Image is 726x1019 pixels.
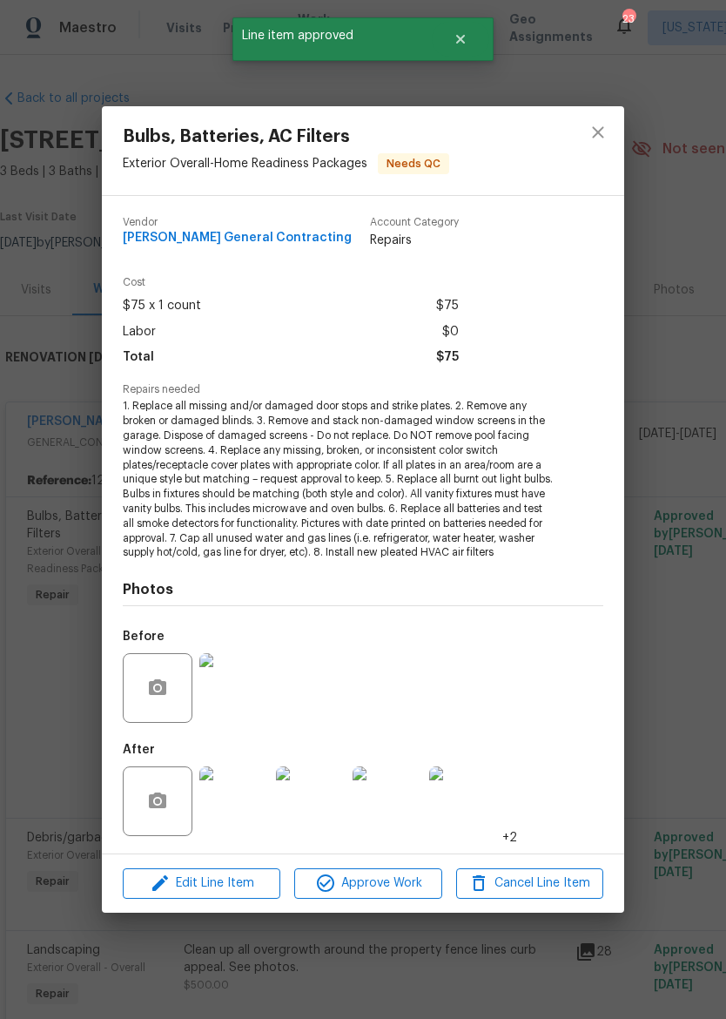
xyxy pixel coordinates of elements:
span: Needs QC [380,155,447,172]
span: [PERSON_NAME] General Contracting [123,232,352,245]
span: $0 [442,320,459,345]
span: +2 [502,829,517,847]
span: Cost [123,277,459,288]
span: $75 [436,294,459,319]
span: $75 [436,345,459,370]
span: Approve Work [299,873,436,894]
button: Edit Line Item [123,868,280,899]
button: Cancel Line Item [456,868,603,899]
button: Close [432,22,489,57]
div: 23 [622,10,635,28]
h5: After [123,744,155,756]
span: Edit Line Item [128,873,275,894]
span: Repairs [370,232,459,249]
button: Approve Work [294,868,441,899]
span: Line item approved [232,17,432,54]
span: Bulbs, Batteries, AC Filters [123,127,449,146]
span: Vendor [123,217,352,228]
span: Account Category [370,217,459,228]
button: close [577,111,619,153]
span: Exterior Overall - Home Readiness Packages [123,158,367,170]
span: Labor [123,320,156,345]
span: $75 x 1 count [123,294,201,319]
span: Repairs needed [123,384,603,395]
span: 1. Replace all missing and/or damaged door stops and strike plates. 2. Remove any broken or damag... [123,399,555,560]
h4: Photos [123,581,603,598]
h5: Before [123,631,165,643]
span: Cancel Line Item [461,873,598,894]
span: Total [123,345,154,370]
